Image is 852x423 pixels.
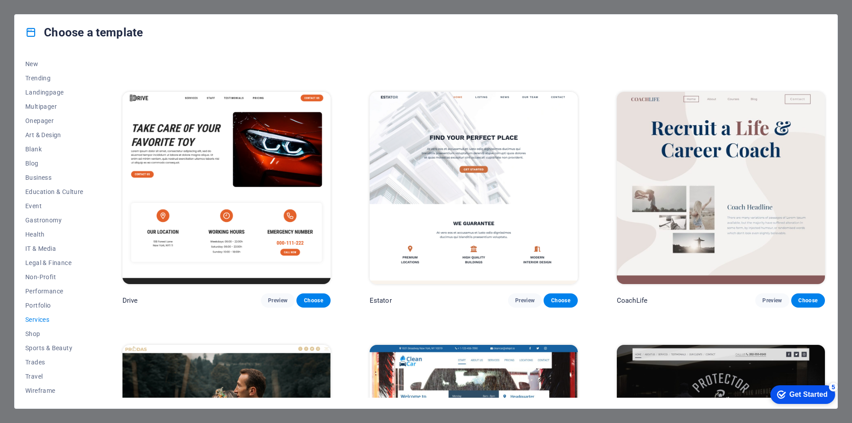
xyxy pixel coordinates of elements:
span: Wireframe [25,387,83,394]
span: Event [25,202,83,210]
p: Drive [122,296,138,305]
span: Art & Design [25,131,83,138]
button: Non-Profit [25,270,83,284]
button: Landingpage [25,85,83,99]
button: Trades [25,355,83,369]
button: Education & Culture [25,185,83,199]
button: Shop [25,327,83,341]
button: Trending [25,71,83,85]
h4: Choose a template [25,25,143,40]
img: Estator [370,92,578,284]
button: Choose [296,293,330,308]
button: Event [25,199,83,213]
span: Onepager [25,117,83,124]
span: Preview [268,297,288,304]
p: CoachLife [617,296,647,305]
div: Get Started [26,10,64,18]
span: Legal & Finance [25,259,83,266]
button: New [25,57,83,71]
button: Business [25,170,83,185]
span: Non-Profit [25,273,83,281]
span: Blog [25,160,83,167]
span: Gastronomy [25,217,83,224]
button: Sports & Beauty [25,341,83,355]
button: Art & Design [25,128,83,142]
span: Business [25,174,83,181]
button: Legal & Finance [25,256,83,270]
button: Preview [755,293,789,308]
button: Health [25,227,83,241]
span: Trending [25,75,83,82]
span: Blank [25,146,83,153]
span: Performance [25,288,83,295]
button: Travel [25,369,83,383]
span: Preview [515,297,535,304]
button: Performance [25,284,83,298]
button: Wireframe [25,383,83,398]
button: Blank [25,142,83,156]
button: Onepager [25,114,83,128]
span: IT & Media [25,245,83,252]
button: IT & Media [25,241,83,256]
div: 5 [66,2,75,11]
button: Preview [261,293,295,308]
span: Education & Culture [25,188,83,195]
button: Services [25,312,83,327]
span: Trades [25,359,83,366]
button: Multipager [25,99,83,114]
img: Drive [122,92,331,284]
button: Choose [544,293,577,308]
span: Health [25,231,83,238]
span: Sports & Beauty [25,344,83,352]
button: Gastronomy [25,213,83,227]
button: Preview [508,293,542,308]
button: Blog [25,156,83,170]
span: Choose [798,297,818,304]
span: Landingpage [25,89,83,96]
span: Preview [762,297,782,304]
span: Travel [25,373,83,380]
span: Multipager [25,103,83,110]
img: CoachLife [617,92,825,284]
span: New [25,60,83,67]
button: Portfolio [25,298,83,312]
p: Estator [370,296,392,305]
span: Services [25,316,83,323]
div: Get Started 5 items remaining, 0% complete [7,4,72,23]
span: Portfolio [25,302,83,309]
span: Choose [551,297,570,304]
span: Shop [25,330,83,337]
button: Choose [791,293,825,308]
span: Choose [304,297,323,304]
